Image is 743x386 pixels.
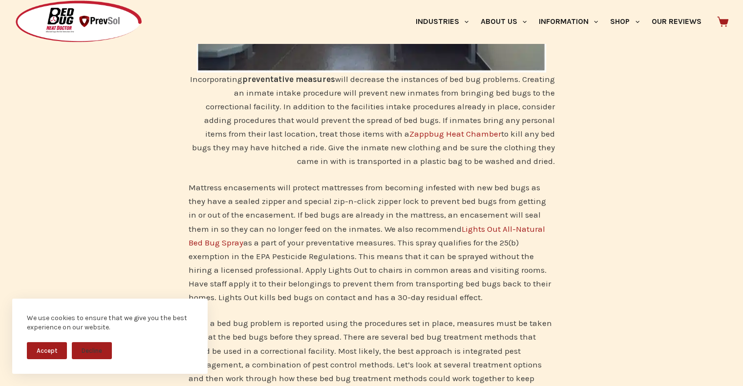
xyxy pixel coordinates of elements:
button: Open LiveChat chat widget [8,4,37,33]
a: Zappbug Heat Chamber [409,129,501,139]
strong: preventative measures [242,74,335,84]
button: Accept [27,342,67,359]
p: Incorporating will decrease the instances of bed bug problems. Creating an inmate intake procedur... [189,72,555,168]
button: Decline [72,342,112,359]
p: Mattress encasements will protect mattresses from becoming infested with new bed bugs as they hav... [189,181,555,304]
a: Lights Out All-Natural Bed Bug Spray [189,223,545,247]
div: We use cookies to ensure that we give you the best experience on our website. [27,313,193,332]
